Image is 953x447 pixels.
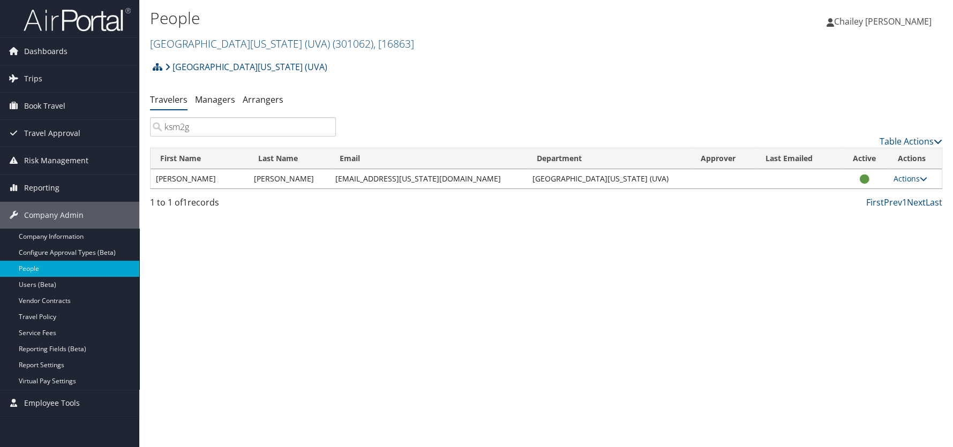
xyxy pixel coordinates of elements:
a: 1 [902,196,907,208]
span: Trips [24,65,42,92]
a: [GEOGRAPHIC_DATA][US_STATE] (UVA) [150,36,414,51]
th: Last Emailed: activate to sort column ascending [756,148,841,169]
td: [GEOGRAPHIC_DATA][US_STATE] (UVA) [527,169,691,188]
span: ( 301062 ) [333,36,373,51]
th: Approver [691,148,756,169]
img: airportal-logo.png [24,7,131,32]
th: First Name: activate to sort column ascending [151,148,249,169]
th: Active: activate to sort column ascending [841,148,888,169]
th: Email: activate to sort column ascending [330,148,527,169]
a: Travelers [150,94,187,105]
span: Reporting [24,175,59,201]
th: Actions [888,148,942,169]
a: Prev [884,196,902,208]
td: [PERSON_NAME] [151,169,249,188]
div: 1 to 1 of records [150,196,336,214]
h1: People [150,7,678,29]
a: Next [907,196,926,208]
span: Book Travel [24,93,65,119]
span: 1 [183,196,187,208]
a: Managers [195,94,235,105]
a: Chailey [PERSON_NAME] [827,5,942,37]
span: Employee Tools [24,390,80,416]
a: [GEOGRAPHIC_DATA][US_STATE] (UVA) [165,56,327,78]
td: [PERSON_NAME] [249,169,330,188]
span: Dashboards [24,38,67,65]
a: Actions [893,173,927,184]
a: Table Actions [880,135,942,147]
span: Company Admin [24,202,84,229]
a: Last [926,196,942,208]
a: Arrangers [243,94,283,105]
th: Last Name: activate to sort column descending [249,148,330,169]
span: Travel Approval [24,120,80,147]
td: [EMAIL_ADDRESS][US_STATE][DOMAIN_NAME] [330,169,527,188]
input: Search [150,117,336,137]
span: , [ 16863 ] [373,36,414,51]
span: Risk Management [24,147,88,174]
th: Department: activate to sort column ascending [527,148,691,169]
a: First [866,196,884,208]
span: Chailey [PERSON_NAME] [834,16,932,27]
